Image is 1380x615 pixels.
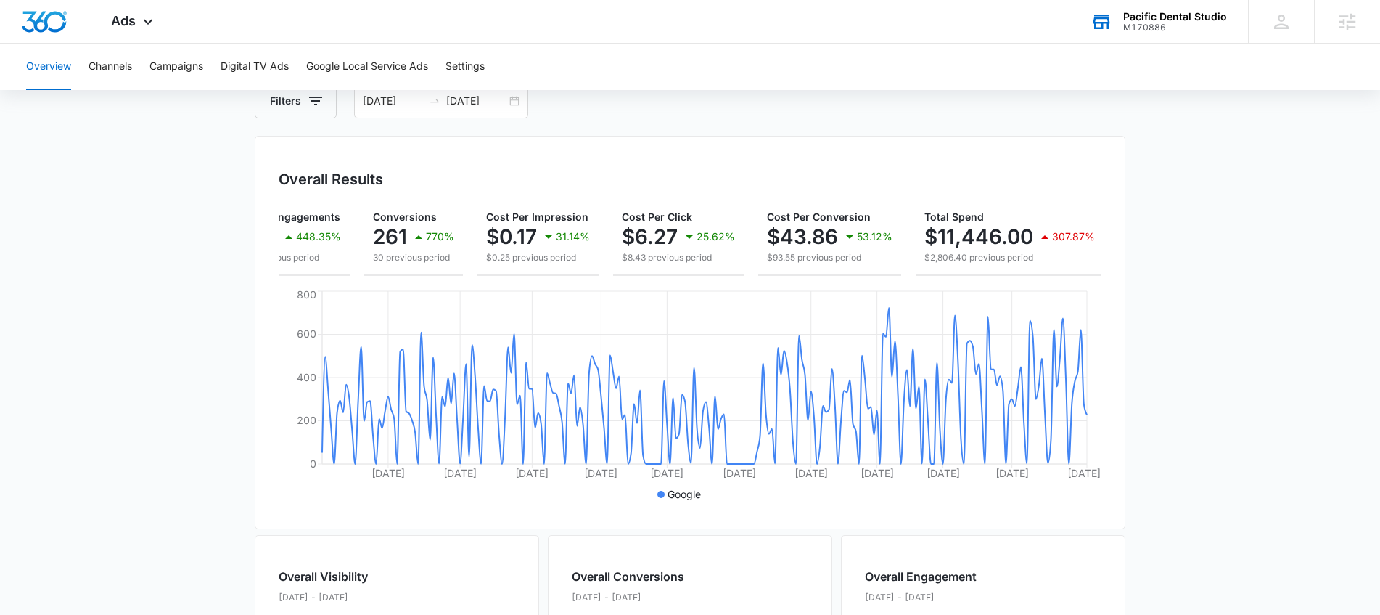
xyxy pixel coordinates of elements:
[426,232,454,242] p: 770%
[373,225,407,248] p: 261
[767,211,871,223] span: Cost Per Conversion
[584,467,617,479] tspan: [DATE]
[924,225,1033,248] p: $11,446.00
[622,225,678,248] p: $6.27
[1123,11,1227,23] div: account name
[373,251,454,264] p: 30 previous period
[238,211,340,223] span: Clicks/Engagements
[363,93,423,109] input: Start date
[296,232,341,242] p: 448.35%
[486,211,588,223] span: Cost Per Impression
[429,95,440,107] span: swap-right
[515,467,549,479] tspan: [DATE]
[1067,467,1101,479] tspan: [DATE]
[446,93,506,109] input: End date
[668,486,701,502] p: Google
[572,591,684,604] p: [DATE] - [DATE]
[861,467,894,479] tspan: [DATE]
[306,44,428,90] button: Google Local Service Ads
[927,467,960,479] tspan: [DATE]
[794,467,828,479] tspan: [DATE]
[865,591,987,604] p: [DATE] - [DATE]
[297,288,316,301] tspan: 800
[622,251,735,264] p: $8.43 previous period
[723,467,756,479] tspan: [DATE]
[1052,232,1095,242] p: 307.87%
[255,84,337,118] button: Filters
[572,568,684,585] h2: Overall Conversions
[767,225,838,248] p: $43.86
[767,251,892,264] p: $93.55 previous period
[924,251,1095,264] p: $2,806.40 previous period
[279,168,383,190] h3: Overall Results
[149,44,203,90] button: Campaigns
[697,232,735,242] p: 25.62%
[429,95,440,107] span: to
[486,251,590,264] p: $0.25 previous period
[486,225,537,248] p: $0.17
[310,457,316,470] tspan: 0
[111,13,136,28] span: Ads
[297,371,316,383] tspan: 400
[924,211,984,223] span: Total Spend
[445,44,485,90] button: Settings
[279,568,414,585] h2: Overall Visibility
[1123,23,1227,33] div: account id
[857,232,892,242] p: 53.12%
[371,467,405,479] tspan: [DATE]
[238,251,341,264] p: 333 previous period
[865,568,987,585] h2: Overall Engagement
[443,467,477,479] tspan: [DATE]
[297,327,316,340] tspan: 600
[221,44,289,90] button: Digital TV Ads
[26,44,71,90] button: Overview
[373,211,437,223] span: Conversions
[279,591,414,604] p: [DATE] - [DATE]
[622,211,692,223] span: Cost Per Click
[650,467,683,479] tspan: [DATE]
[556,232,590,242] p: 31.14%
[89,44,132,90] button: Channels
[297,414,316,426] tspan: 200
[995,467,1029,479] tspan: [DATE]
